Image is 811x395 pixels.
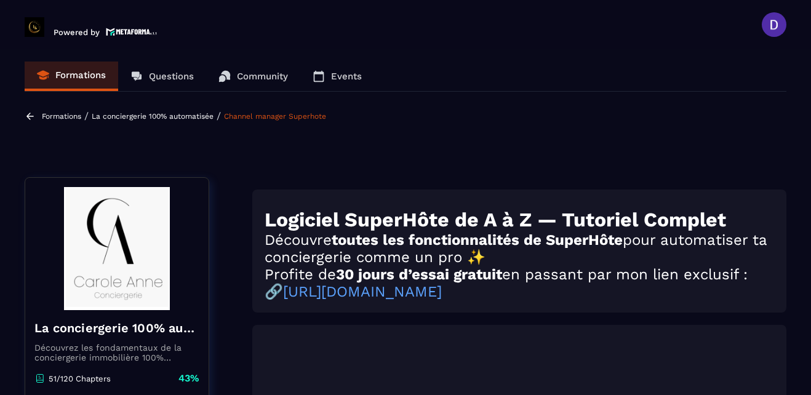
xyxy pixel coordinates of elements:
a: [URL][DOMAIN_NAME] [283,283,442,300]
span: / [84,110,89,122]
p: Community [237,71,288,82]
h4: La conciergerie 100% automatisée [34,319,199,337]
img: banner [34,187,199,310]
p: Powered by [54,28,100,37]
strong: 30 jours d’essai gratuit [336,266,502,283]
h2: 🔗 [265,283,774,300]
a: La conciergerie 100% automatisée [92,112,214,121]
strong: toutes les fonctionnalités de SuperHôte [332,231,623,249]
h2: Profite de en passant par mon lien exclusif : [265,266,774,283]
strong: Logiciel SuperHôte de A à Z — Tutoriel Complet [265,208,726,231]
img: logo [106,26,158,37]
p: 51/120 Chapters [49,374,111,383]
a: Community [206,62,300,91]
a: Questions [118,62,206,91]
span: / [217,110,221,122]
p: Formations [55,70,106,81]
h2: Découvre pour automatiser ta conciergerie comme un pro ✨ [265,231,774,266]
a: Formations [42,112,81,121]
p: Events [331,71,362,82]
a: Formations [25,62,118,91]
p: Questions [149,71,194,82]
p: Découvrez les fondamentaux de la conciergerie immobilière 100% automatisée. Cette formation est c... [34,343,199,362]
p: 43% [178,372,199,385]
a: Channel manager Superhote [224,112,326,121]
img: logo-branding [25,17,44,37]
a: Events [300,62,374,91]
